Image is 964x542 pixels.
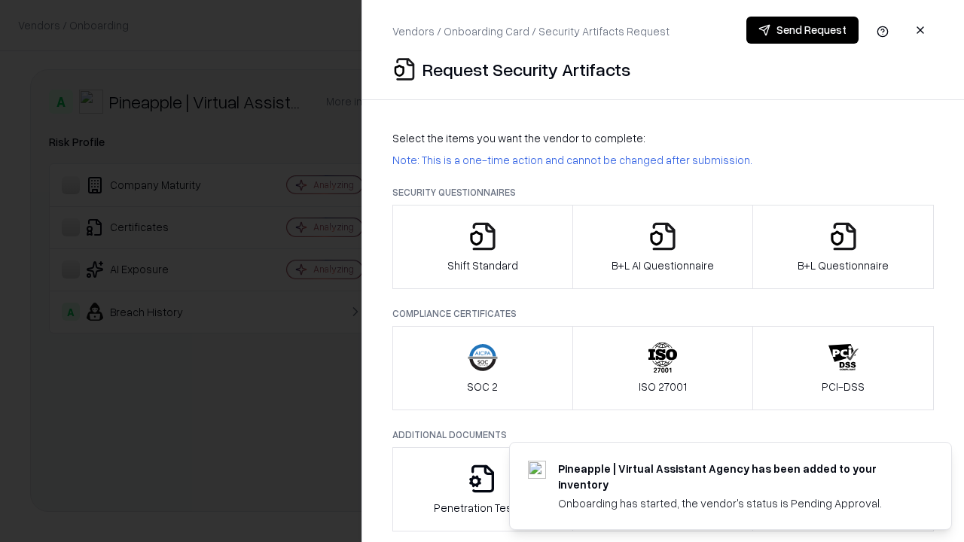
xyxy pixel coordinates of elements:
[752,326,934,410] button: PCI-DSS
[558,461,915,492] div: Pineapple | Virtual Assistant Agency has been added to your inventory
[798,257,889,273] p: B+L Questionnaire
[612,257,714,273] p: B+L AI Questionnaire
[558,495,915,511] div: Onboarding has started, the vendor's status is Pending Approval.
[423,57,630,81] p: Request Security Artifacts
[392,447,573,531] button: Penetration Testing
[572,326,754,410] button: ISO 27001
[392,205,573,289] button: Shift Standard
[822,379,865,394] p: PCI-DSS
[392,152,934,168] p: Note: This is a one-time action and cannot be changed after submission.
[572,205,754,289] button: B+L AI Questionnaire
[392,326,573,410] button: SOC 2
[392,23,670,39] p: Vendors / Onboarding Card / Security Artifacts Request
[392,130,934,146] p: Select the items you want the vendor to complete:
[392,186,934,199] p: Security Questionnaires
[752,205,934,289] button: B+L Questionnaire
[392,307,934,320] p: Compliance Certificates
[528,461,546,479] img: trypineapple.com
[467,379,498,394] p: SOC 2
[447,257,518,273] p: Shift Standard
[639,379,687,394] p: ISO 27001
[392,428,934,441] p: Additional Documents
[746,17,859,44] button: Send Request
[434,500,531,516] p: Penetration Testing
